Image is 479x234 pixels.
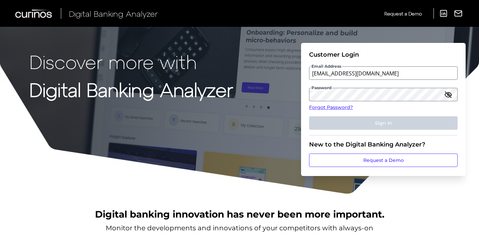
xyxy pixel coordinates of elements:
[384,8,422,19] a: Request a Demo
[311,64,342,69] span: Email Address
[69,9,158,18] span: Digital Banking Analyzer
[309,154,458,167] a: Request a Demo
[384,11,422,16] span: Request a Demo
[309,104,458,111] a: Forgot Password?
[309,116,458,130] button: Sign In
[309,141,458,148] div: New to the Digital Banking Analyzer?
[311,85,332,91] span: Password
[309,51,458,58] div: Customer Login
[15,9,53,18] img: Curinos
[29,51,233,72] p: Discover more with
[95,208,384,221] h2: Digital banking innovation has never been more important.
[29,78,233,101] strong: Digital Banking Analyzer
